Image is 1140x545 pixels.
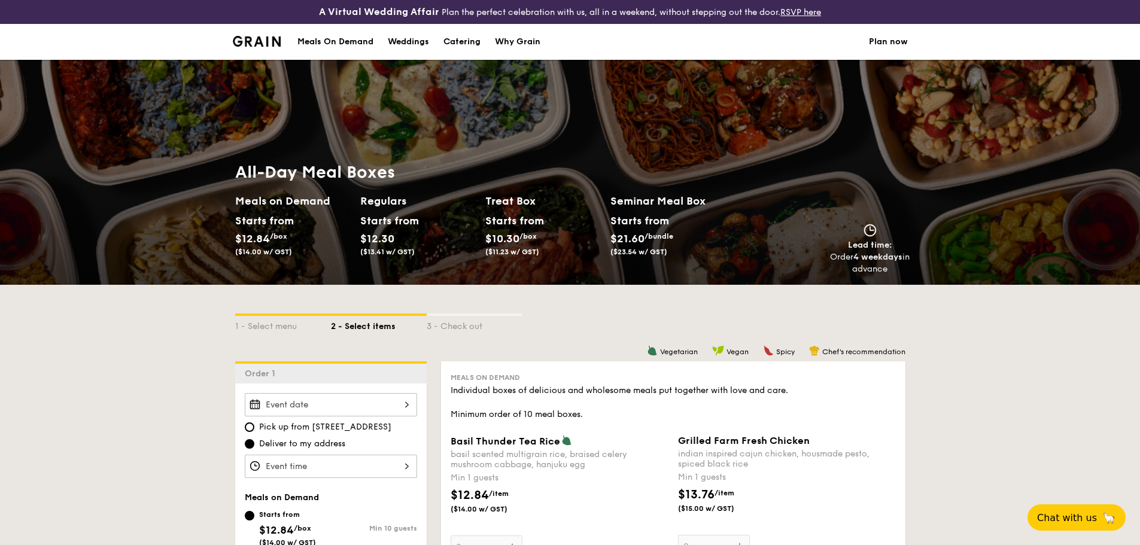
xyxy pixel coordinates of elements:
div: Weddings [388,24,429,60]
a: Weddings [381,24,436,60]
span: Basil Thunder Tea Rice [451,436,560,447]
div: Min 10 guests [331,524,417,532]
span: Spicy [776,348,795,356]
div: Meals On Demand [297,24,373,60]
span: Chat with us [1037,512,1097,523]
div: Why Grain [495,24,540,60]
span: $21.60 [610,232,645,245]
h2: Meals on Demand [235,193,351,209]
div: Starts from [235,212,288,230]
h1: All-Day Meal Boxes [235,162,735,183]
span: Deliver to my address [259,438,345,450]
span: 🦙 [1102,511,1116,525]
span: Meals on Demand [245,492,319,503]
input: Deliver to my address [245,439,254,449]
h2: Treat Box [485,193,601,209]
div: 1 - Select menu [235,316,331,333]
div: Starts from [610,212,668,230]
a: RSVP here [780,7,821,17]
div: Min 1 guests [451,472,668,484]
span: Vegetarian [660,348,698,356]
input: Event time [245,455,417,478]
span: $12.30 [360,232,394,245]
button: Chat with us🦙 [1027,504,1126,531]
span: ($11.23 w/ GST) [485,248,539,256]
h2: Seminar Meal Box [610,193,735,209]
a: Logotype [233,36,281,47]
div: Min 1 guests [678,471,896,483]
span: ($13.41 w/ GST) [360,248,415,256]
span: /box [519,232,537,240]
div: Order in advance [830,251,910,275]
span: $13.76 [678,488,715,502]
div: indian inspired cajun chicken, housmade pesto, spiced black rice [678,449,896,469]
input: Event date [245,393,417,416]
div: Plan the perfect celebration with us, all in a weekend, without stepping out the door. [226,5,915,19]
a: Plan now [869,24,908,60]
div: Starts from [360,212,414,230]
div: 2 - Select items [331,316,427,333]
span: $12.84 [451,488,489,503]
a: Why Grain [488,24,548,60]
input: Pick up from [STREET_ADDRESS] [245,422,254,432]
span: /box [294,524,311,532]
img: icon-vegan.f8ff3823.svg [712,345,724,356]
h4: A Virtual Wedding Affair [319,5,439,19]
span: ($14.00 w/ GST) [235,248,292,256]
img: icon-vegetarian.fe4039eb.svg [647,345,658,356]
img: icon-chef-hat.a58ddaea.svg [809,345,820,356]
input: Starts from$12.84/box($14.00 w/ GST)Min 10 guests [245,511,254,520]
span: /box [270,232,287,240]
img: icon-clock.2db775ea.svg [861,224,879,237]
span: /item [715,489,734,497]
span: $10.30 [485,232,519,245]
div: Individual boxes of delicious and wholesome meals put together with love and care. Minimum order ... [451,385,896,421]
img: icon-vegetarian.fe4039eb.svg [561,435,572,446]
img: icon-spicy.37a8142b.svg [763,345,774,356]
strong: 4 weekdays [853,252,902,262]
div: Catering [443,24,481,60]
span: Chef's recommendation [822,348,905,356]
span: Vegan [726,348,749,356]
span: ($14.00 w/ GST) [451,504,532,514]
span: Grilled Farm Fresh Chicken [678,435,810,446]
span: /item [489,489,509,498]
img: Grain [233,36,281,47]
span: ($23.54 w/ GST) [610,248,667,256]
span: $12.84 [259,523,294,537]
span: /bundle [645,232,673,240]
span: Order 1 [245,369,280,379]
h2: Regulars [360,193,476,209]
div: Starts from [259,510,316,519]
span: Meals on Demand [451,373,520,382]
span: Pick up from [STREET_ADDRESS] [259,421,391,433]
a: Catering [436,24,488,60]
div: 3 - Check out [427,316,522,333]
div: Starts from [485,212,539,230]
span: $12.84 [235,232,270,245]
div: basil scented multigrain rice, braised celery mushroom cabbage, hanjuku egg [451,449,668,470]
span: ($15.00 w/ GST) [678,504,759,513]
a: Meals On Demand [290,24,381,60]
span: Lead time: [848,240,892,250]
